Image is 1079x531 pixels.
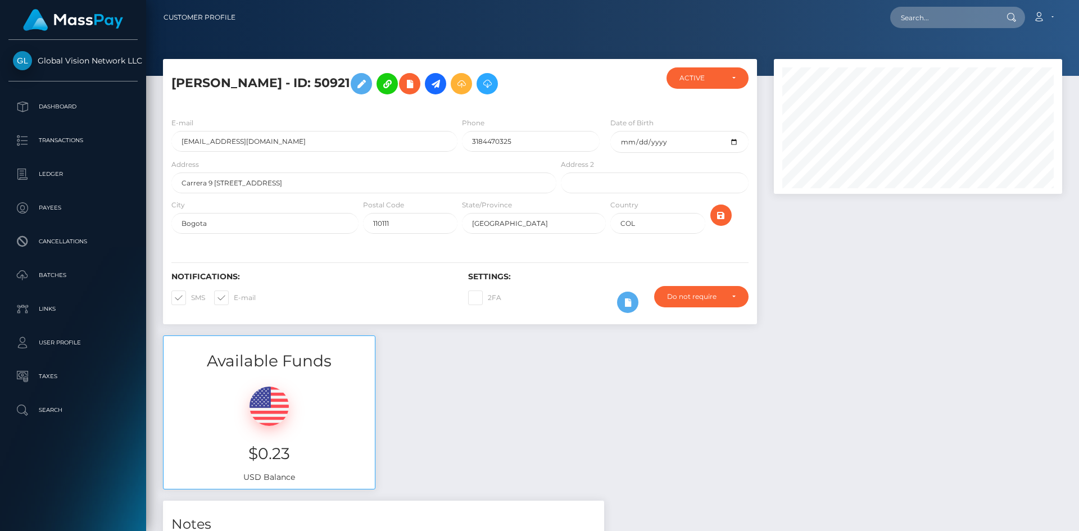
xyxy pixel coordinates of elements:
[561,160,594,170] label: Address 2
[13,334,133,351] p: User Profile
[462,200,512,210] label: State/Province
[890,7,996,28] input: Search...
[164,373,375,489] div: USD Balance
[13,368,133,385] p: Taxes
[250,387,289,426] img: USD.png
[667,67,749,89] button: ACTIVE
[171,67,550,100] h5: [PERSON_NAME] - ID: 50921
[171,200,185,210] label: City
[13,98,133,115] p: Dashboard
[13,199,133,216] p: Payees
[13,402,133,419] p: Search
[23,9,123,31] img: MassPay Logo
[8,362,138,391] a: Taxes
[679,74,723,83] div: ACTIVE
[13,166,133,183] p: Ledger
[8,261,138,289] a: Batches
[171,291,205,305] label: SMS
[13,267,133,284] p: Batches
[425,73,446,94] a: Initiate Payout
[8,194,138,222] a: Payees
[8,396,138,424] a: Search
[8,295,138,323] a: Links
[13,233,133,250] p: Cancellations
[13,132,133,149] p: Transactions
[363,200,404,210] label: Postal Code
[172,443,366,465] h3: $0.23
[8,160,138,188] a: Ledger
[8,93,138,121] a: Dashboard
[8,126,138,155] a: Transactions
[654,286,749,307] button: Do not require
[171,118,193,128] label: E-mail
[171,160,199,170] label: Address
[468,272,748,282] h6: Settings:
[610,200,638,210] label: Country
[610,118,654,128] label: Date of Birth
[8,56,138,66] span: Global Vision Network LLC
[8,228,138,256] a: Cancellations
[468,291,501,305] label: 2FA
[164,6,235,29] a: Customer Profile
[13,301,133,317] p: Links
[667,292,723,301] div: Do not require
[462,118,484,128] label: Phone
[171,272,451,282] h6: Notifications:
[214,291,256,305] label: E-mail
[8,329,138,357] a: User Profile
[13,51,32,70] img: Global Vision Network LLC
[164,350,375,372] h3: Available Funds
